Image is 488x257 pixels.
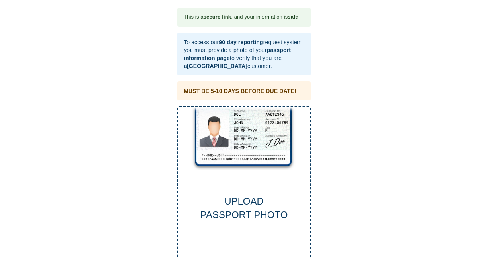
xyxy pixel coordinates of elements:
div: MUST BE 5-10 DAYS BEFORE DUE DATE! [184,87,296,95]
div: UPLOAD PASSPORT PHOTO [178,195,310,222]
b: 90 day reporting [219,39,263,45]
b: secure link [204,14,231,20]
b: [GEOGRAPHIC_DATA] [187,63,247,69]
b: safe [288,14,298,20]
div: To access our request system you must provide a photo of your to verify that you are a customer. [184,35,304,73]
div: This is a , and your information is . [184,10,300,24]
b: passport information page [184,47,291,61]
